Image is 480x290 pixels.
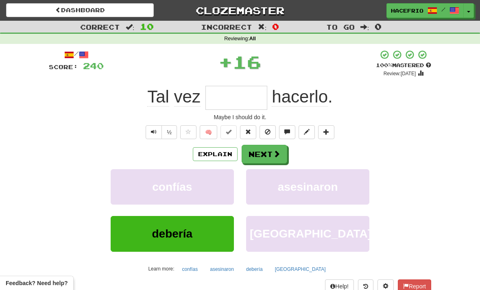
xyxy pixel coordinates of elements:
[144,125,177,139] div: Text-to-speech controls
[6,279,68,287] span: Open feedback widget
[326,23,355,31] span: To go
[272,87,328,107] span: hacerlo
[272,22,279,31] span: 0
[250,227,371,240] span: [GEOGRAPHIC_DATA]
[318,125,334,139] button: Add to collection (alt+a)
[376,62,431,69] div: Mastered
[384,71,416,76] small: Review: [DATE]
[180,125,196,139] button: Favorite sentence (alt+f)
[299,125,315,139] button: Edit sentence (alt+d)
[80,23,120,31] span: Correct
[147,87,169,107] span: Tal
[391,7,423,14] span: HaceFrio
[148,266,174,272] small: Learn more:
[178,263,203,275] button: confías
[386,3,464,18] a: HaceFrio /
[246,169,369,205] button: asesinaron
[152,227,193,240] span: debería
[174,87,201,107] span: vez
[111,216,234,251] button: debería
[360,24,369,31] span: :
[218,50,233,74] span: +
[152,181,192,193] span: confías
[258,24,267,31] span: :
[376,62,392,68] span: 100 %
[271,263,330,275] button: [GEOGRAPHIC_DATA]
[49,50,104,60] div: /
[83,61,104,71] span: 240
[205,263,238,275] button: asesinaron
[201,23,252,31] span: Incorrect
[49,63,78,70] span: Score:
[375,22,382,31] span: 0
[260,125,276,139] button: Ignore sentence (alt+i)
[240,125,256,139] button: Reset to 0% Mastered (alt+r)
[242,263,267,275] button: debería
[242,145,287,164] button: Next
[246,216,369,251] button: [GEOGRAPHIC_DATA]
[278,181,338,193] span: asesinaron
[220,125,237,139] button: Set this sentence to 100% Mastered (alt+m)
[267,87,333,107] span: .
[279,125,295,139] button: Discuss sentence (alt+u)
[200,125,217,139] button: 🧠
[140,22,154,31] span: 10
[249,36,256,41] strong: All
[126,24,135,31] span: :
[233,52,261,72] span: 16
[161,125,177,139] button: ½
[49,113,431,121] div: Maybe I should do it.
[193,147,238,161] button: Explain
[441,7,445,12] span: /
[111,169,234,205] button: confías
[146,125,162,139] button: Play sentence audio (ctl+space)
[6,3,154,17] a: Dashboard
[166,3,314,17] a: Clozemaster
